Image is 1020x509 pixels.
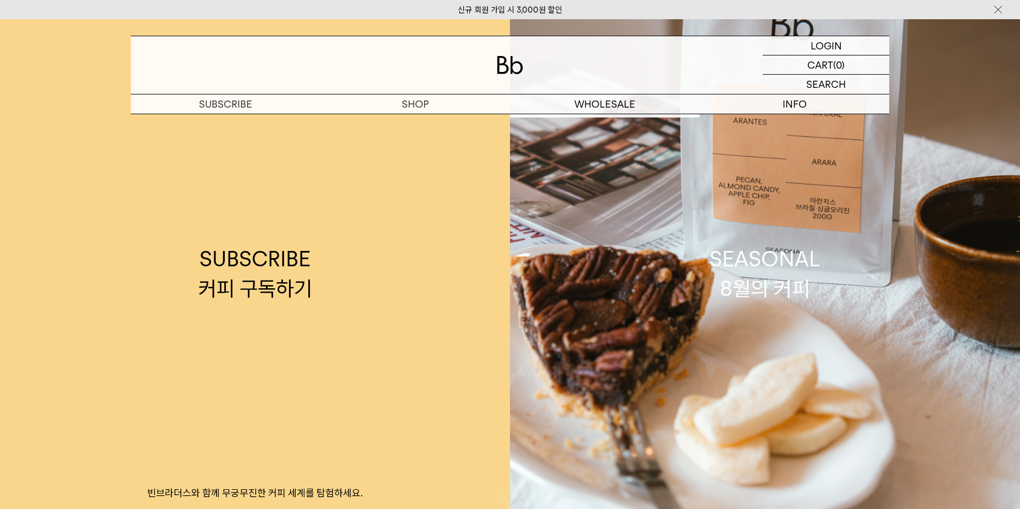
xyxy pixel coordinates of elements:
a: CART (0) [763,55,889,75]
a: SUBSCRIBE [131,94,320,114]
a: 도매 서비스 [510,114,700,133]
p: LOGIN [811,36,842,55]
img: 로고 [497,56,523,74]
a: SHOP [320,94,510,114]
p: INFO [700,94,889,114]
p: WHOLESALE [510,94,700,114]
div: SUBSCRIBE 커피 구독하기 [198,244,312,303]
p: SEARCH [806,75,846,94]
a: 신규 회원 가입 시 3,000원 할인 [458,5,562,15]
p: CART [807,55,833,74]
a: LOGIN [763,36,889,55]
p: (0) [833,55,845,74]
div: SEASONAL 8월의 커피 [709,244,821,303]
